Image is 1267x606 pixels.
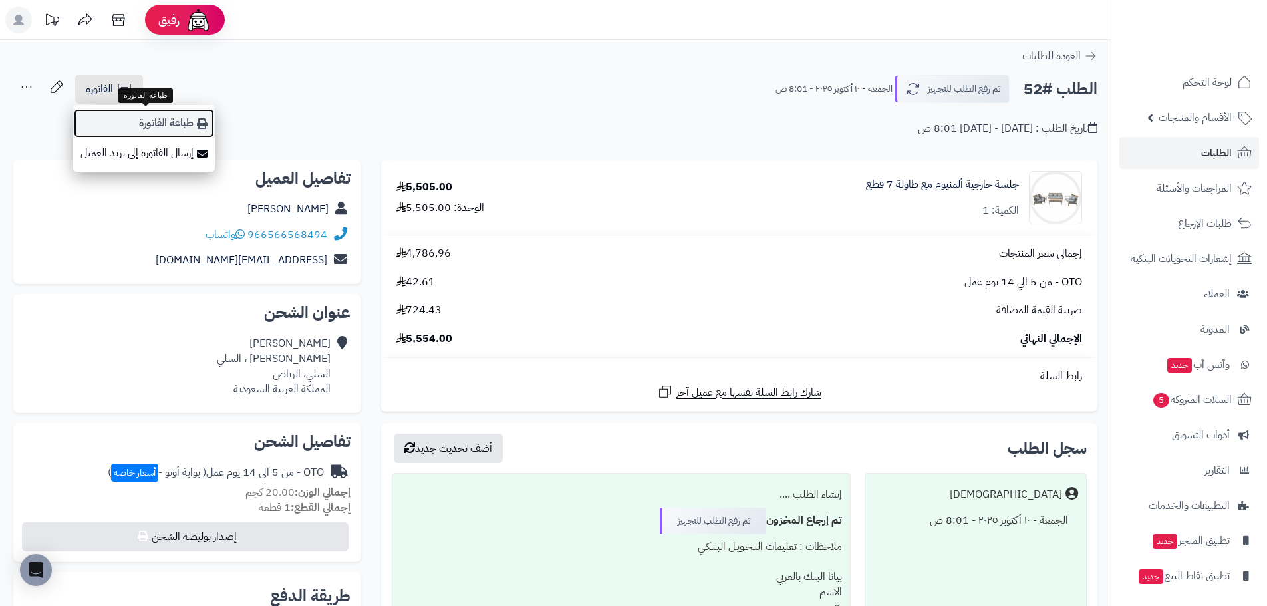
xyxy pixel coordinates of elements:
[73,108,215,138] a: طباعة الفاتورة
[1119,349,1259,380] a: وآتس آبجديد
[766,512,842,528] b: تم إرجاع المخزون
[1152,390,1232,409] span: السلات المتروكة
[999,246,1082,261] span: إجمالي سعر المنتجات
[1178,214,1232,233] span: طلبات الإرجاع
[156,252,327,268] a: [EMAIL_ADDRESS][DOMAIN_NAME]
[1159,108,1232,127] span: الأقسام والمنتجات
[1022,48,1097,64] a: العودة للطلبات
[22,522,349,551] button: إصدار بوليصة الشحن
[1119,172,1259,204] a: المراجعات والأسئلة
[1151,531,1230,550] span: تطبيق المتجر
[1119,419,1259,451] a: أدوات التسويق
[394,434,503,463] button: أضف تحديث جديد
[206,227,245,243] a: واتساب
[1119,137,1259,169] a: الطلبات
[259,500,351,516] small: 1 قطعة
[396,200,484,216] div: الوحدة: 5,505.00
[86,81,113,97] span: الفاتورة
[1119,525,1259,557] a: تطبيق المتجرجديد
[1119,384,1259,416] a: السلات المتروكة5
[1200,320,1230,339] span: المدونة
[73,138,215,168] a: إرسال الفاتورة إلى بريد العميل
[1177,36,1254,64] img: logo-2.png
[1201,144,1232,162] span: الطلبات
[1172,426,1230,444] span: أدوات التسويق
[1166,355,1230,374] span: وآتس آب
[1024,76,1097,103] h2: الطلب #52
[396,275,435,290] span: 42.61
[1119,67,1259,98] a: لوحة التحكم
[108,465,324,480] div: OTO - من 5 الي 14 يوم عمل
[291,500,351,516] strong: إجمالي القطع:
[1020,331,1082,347] span: الإجمالي النهائي
[1119,243,1259,275] a: إشعارات التحويلات البنكية
[1022,48,1081,64] span: العودة للطلبات
[660,508,766,534] div: تم رفع الطلب للتجهيز
[996,303,1082,318] span: ضريبة القيمة المضافة
[118,88,173,103] div: طباعة الفاتورة
[396,180,452,195] div: 5,505.00
[1131,249,1232,268] span: إشعارات التحويلات البنكية
[245,484,351,500] small: 20.00 كجم
[676,385,821,400] span: شارك رابط السلة نفسها مع عميل آخر
[964,275,1082,290] span: OTO - من 5 الي 14 يوم عمل
[24,305,351,321] h2: عنوان الشحن
[185,7,211,33] img: ai-face.png
[873,508,1078,533] div: الجمعة - ١٠ أكتوبر ٢٠٢٥ - 8:01 ص
[295,484,351,500] strong: إجمالي الوزن:
[247,227,327,243] a: 966566568494
[1119,208,1259,239] a: طلبات الإرجاع
[1119,560,1259,592] a: تطبيق نقاط البيعجديد
[1030,171,1081,224] img: 1759952702-1-90x90.jpg
[866,177,1019,192] a: جلسة خارجية ألمنيوم مع طاولة 7 قطع
[1119,278,1259,310] a: العملاء
[396,303,442,318] span: 724.43
[1204,285,1230,303] span: العملاء
[657,384,821,400] a: شارك رابط السلة نفسها مع عميل آخر
[20,554,52,586] div: Open Intercom Messenger
[111,464,158,482] span: أسعار خاصة
[1119,313,1259,345] a: المدونة
[950,487,1062,502] div: [DEMOGRAPHIC_DATA]
[247,201,329,217] a: [PERSON_NAME]
[1119,454,1259,486] a: التقارير
[75,75,143,104] a: الفاتورة
[1157,179,1232,198] span: المراجعات والأسئلة
[1137,567,1230,585] span: تطبيق نقاط البيع
[918,121,1097,136] div: تاريخ الطلب : [DATE] - [DATE] 8:01 ص
[386,369,1092,384] div: رابط السلة
[158,12,180,28] span: رفيق
[775,82,893,96] small: الجمعة - ١٠ أكتوبر ٢٠٢٥ - 8:01 ص
[1153,393,1169,408] span: 5
[1149,496,1230,515] span: التطبيقات والخدمات
[1204,461,1230,480] span: التقارير
[24,434,351,450] h2: تفاصيل الشحن
[396,246,451,261] span: 4,786.96
[895,75,1010,103] button: تم رفع الطلب للتجهيز
[982,203,1019,218] div: الكمية: 1
[1153,534,1177,549] span: جديد
[35,7,69,37] a: تحديثات المنصة
[396,331,452,347] span: 5,554.00
[108,464,206,480] span: ( بوابة أوتو - )
[217,336,331,396] div: [PERSON_NAME] [PERSON_NAME] ، السلي السلي، الرياض المملكة العربية السعودية
[1167,358,1192,373] span: جديد
[270,588,351,604] h2: طريقة الدفع
[24,170,351,186] h2: تفاصيل العميل
[1008,440,1087,456] h3: سجل الطلب
[1183,73,1232,92] span: لوحة التحكم
[1119,490,1259,522] a: التطبيقات والخدمات
[400,482,841,508] div: إنشاء الطلب ....
[1139,569,1163,584] span: جديد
